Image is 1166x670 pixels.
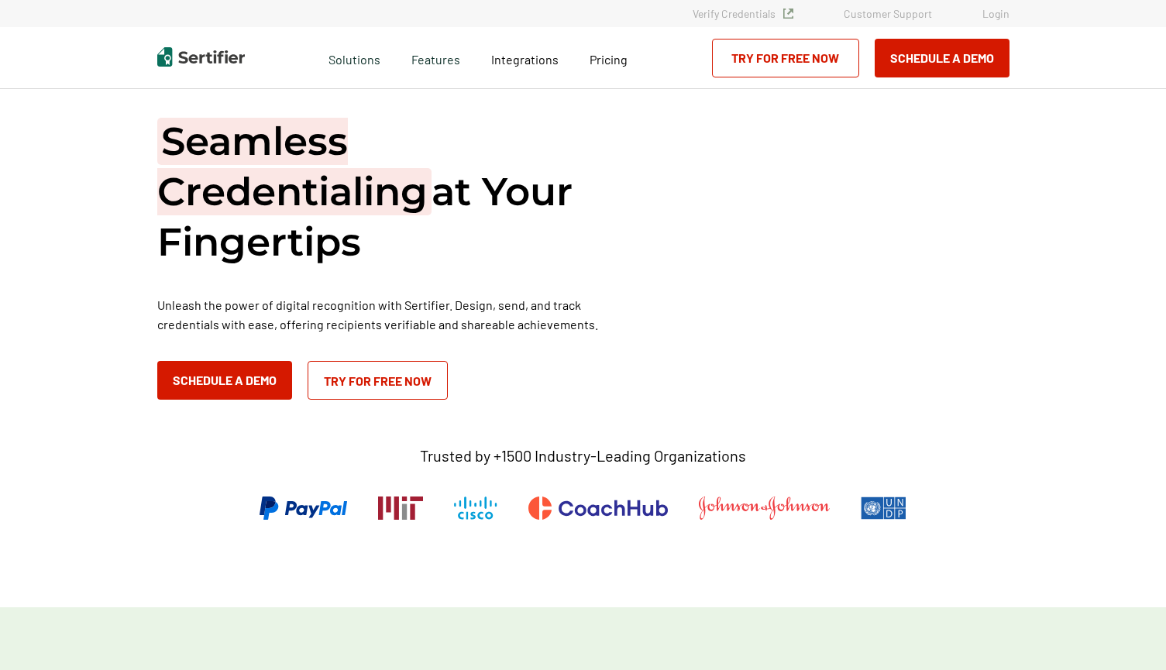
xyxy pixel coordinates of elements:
a: Verify Credentials [693,7,793,20]
h1: at Your Fingertips [157,116,622,267]
p: Unleash the power of digital recognition with Sertifier. Design, send, and track credentials with... [157,295,622,334]
img: Sertifier | Digital Credentialing Platform [157,47,245,67]
span: Pricing [590,52,628,67]
img: PayPal [260,496,347,520]
a: Try for Free Now [712,39,859,77]
a: Pricing [590,48,628,67]
img: Massachusetts Institute of Technology [378,496,423,520]
img: CoachHub [528,496,668,520]
img: Cisco [454,496,497,520]
a: Try for Free Now [308,361,448,400]
a: Customer Support [844,7,932,20]
span: Solutions [328,48,380,67]
span: Features [411,48,460,67]
img: Verified [783,9,793,19]
img: Johnson & Johnson [699,496,829,520]
span: Seamless Credentialing [157,118,432,215]
p: Trusted by +1500 Industry-Leading Organizations [420,446,746,466]
a: Login [982,7,1010,20]
img: UNDP [861,496,906,520]
a: Integrations [491,48,559,67]
span: Integrations [491,52,559,67]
